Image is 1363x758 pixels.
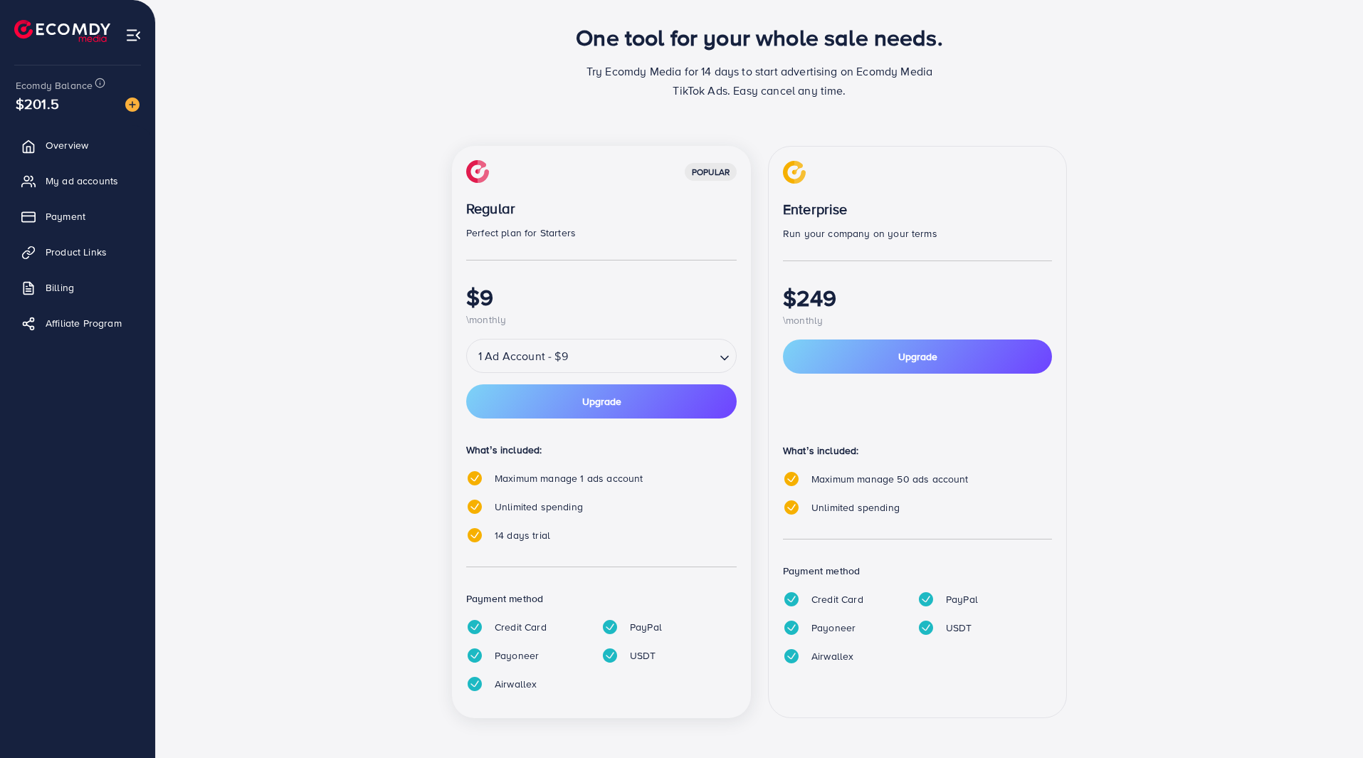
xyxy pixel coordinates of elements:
[783,442,1052,459] p: What’s included:
[46,138,88,152] span: Overview
[466,590,737,607] p: Payment method
[630,618,662,636] p: PayPal
[495,675,537,693] p: Airwallex
[783,339,1052,374] button: Upgrade
[601,618,619,636] img: tick
[11,238,144,266] a: Product Links
[946,591,978,608] p: PayPal
[466,200,737,217] p: Regular
[811,591,863,608] p: Credit Card
[917,619,935,636] img: tick
[495,471,643,485] span: Maximum manage 1 ads account
[783,313,823,327] span: \monthly
[11,309,144,337] a: Affiliate Program
[783,225,1052,242] p: Run your company on your terms
[14,20,110,42] img: logo
[783,562,1052,579] p: Payment method
[811,619,856,636] p: Payoneer
[125,27,142,43] img: menu
[783,201,1052,218] p: Enterprise
[466,498,483,515] img: tick
[125,98,140,112] img: image
[581,62,937,100] p: Try Ecomdy Media for 14 days to start advertising on Ecomdy Media TikTok Ads. Easy cancel any time.
[811,648,853,665] p: Airwallex
[783,619,800,636] img: tick
[576,23,943,51] h1: One tool for your whole sale needs.
[783,284,1052,311] h1: $249
[466,224,737,241] p: Perfect plan for Starters
[1303,694,1352,747] iframe: Chat
[466,384,737,419] button: Upgrade
[466,312,506,327] span: \monthly
[783,161,806,184] img: img
[46,280,74,295] span: Billing
[917,591,935,608] img: tick
[783,470,800,488] img: tick
[16,93,59,114] span: $201.5
[466,618,483,636] img: tick
[495,618,547,636] p: Credit Card
[11,202,144,231] a: Payment
[466,647,483,664] img: tick
[811,472,969,486] span: Maximum manage 50 ads account
[783,591,800,608] img: tick
[466,283,737,310] h1: $9
[572,344,714,369] input: Search for option
[466,441,737,458] p: What’s included:
[783,648,800,665] img: tick
[46,245,107,259] span: Product Links
[495,647,539,664] p: Payoneer
[466,339,737,373] div: Search for option
[46,316,122,330] span: Affiliate Program
[475,343,571,369] span: 1 Ad Account - $9
[46,174,118,188] span: My ad accounts
[466,527,483,544] img: tick
[601,647,619,664] img: tick
[466,160,489,183] img: img
[16,78,93,93] span: Ecomdy Balance
[811,500,900,515] span: Unlimited spending
[46,209,85,223] span: Payment
[898,349,937,364] span: Upgrade
[783,499,800,516] img: tick
[11,131,144,159] a: Overview
[466,470,483,487] img: tick
[946,619,972,636] p: USDT
[582,396,621,406] span: Upgrade
[11,167,144,195] a: My ad accounts
[630,647,656,664] p: USDT
[495,500,583,514] span: Unlimited spending
[466,675,483,693] img: tick
[495,528,550,542] span: 14 days trial
[11,273,144,302] a: Billing
[685,163,737,181] div: popular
